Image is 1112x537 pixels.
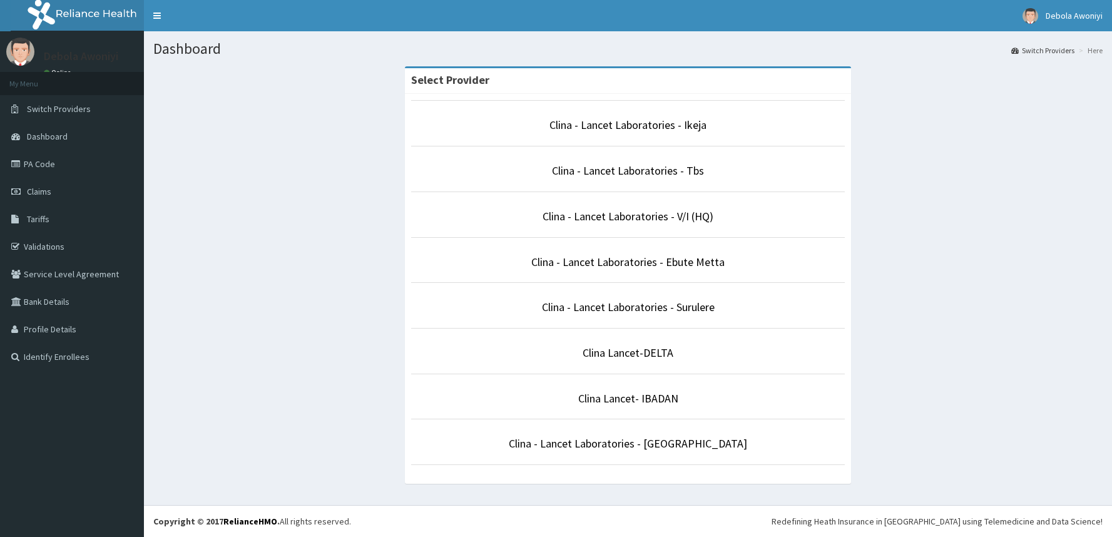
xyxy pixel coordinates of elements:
[153,41,1103,57] h1: Dashboard
[27,186,51,197] span: Claims
[1076,45,1103,56] li: Here
[1011,45,1074,56] a: Switch Providers
[27,103,91,115] span: Switch Providers
[44,68,74,77] a: Online
[223,516,277,527] a: RelianceHMO
[1023,8,1038,24] img: User Image
[153,516,280,527] strong: Copyright © 2017 .
[411,73,489,87] strong: Select Provider
[6,38,34,66] img: User Image
[543,209,713,223] a: Clina - Lancet Laboratories - V/I (HQ)
[27,213,49,225] span: Tariffs
[542,300,715,314] a: Clina - Lancet Laboratories - Surulere
[772,515,1103,528] div: Redefining Heath Insurance in [GEOGRAPHIC_DATA] using Telemedicine and Data Science!
[509,436,747,451] a: Clina - Lancet Laboratories - [GEOGRAPHIC_DATA]
[531,255,725,269] a: Clina - Lancet Laboratories - Ebute Metta
[1046,10,1103,21] span: Debola Awoniyi
[549,118,706,132] a: Clina - Lancet Laboratories - Ikeja
[552,163,704,178] a: Clina - Lancet Laboratories - Tbs
[27,131,68,142] span: Dashboard
[44,51,118,62] p: Debola Awoniyi
[578,391,678,406] a: Clina Lancet- IBADAN
[144,505,1112,537] footer: All rights reserved.
[583,345,673,360] a: Clina Lancet-DELTA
